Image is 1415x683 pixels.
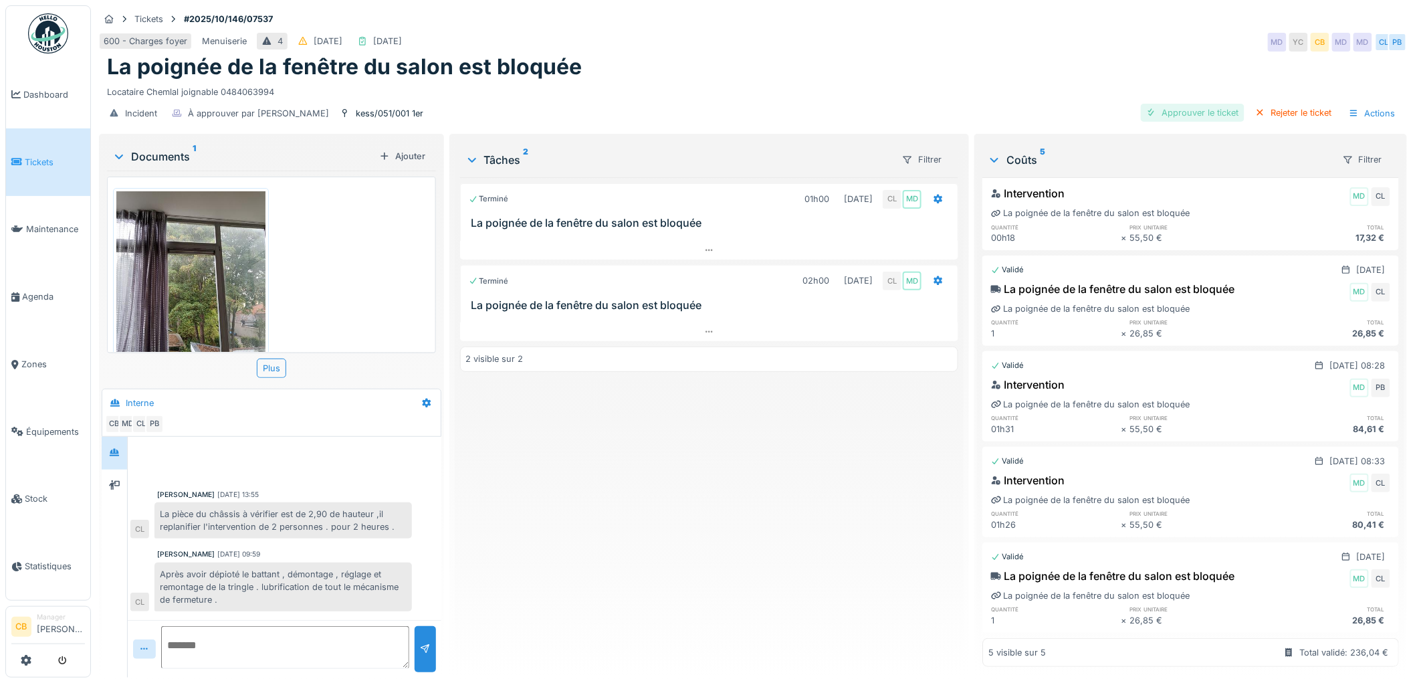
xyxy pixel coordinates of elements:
div: MD [118,415,137,433]
h6: total [1260,509,1390,518]
div: Après avoir dépioté le battant , démontage , réglage et remontage de la tringle . lubrification d... [154,563,412,612]
div: [DATE] [1357,551,1386,563]
div: Validé [991,264,1024,276]
div: Coûts [988,152,1331,168]
div: MD [1350,569,1369,588]
div: MD [1350,474,1369,492]
sup: 5 [1040,152,1045,168]
div: Validé [991,456,1024,467]
div: [DATE] 08:33 [1330,455,1386,468]
h6: prix unitaire [1130,318,1261,326]
div: Approuver le ticket [1141,104,1244,122]
div: MD [1350,379,1369,397]
div: La poignée de la fenêtre du salon est bloquée [991,568,1234,584]
div: Terminé [469,193,509,205]
div: PB [1372,379,1390,397]
div: Plus [257,359,286,378]
div: MD [1268,33,1287,52]
div: CL [1372,187,1390,206]
div: 5 visible sur 5 [988,646,1046,659]
div: CL [1372,569,1390,588]
div: Actions [1343,104,1402,123]
span: Agenda [22,290,85,303]
div: [DATE] 09:59 [217,549,260,559]
h6: prix unitaire [1130,509,1261,518]
a: Stock [6,466,90,533]
h3: La poignée de la fenêtre du salon est bloquée [471,217,953,229]
img: Badge_color-CXgf-gQk.svg [28,13,68,54]
a: Dashboard [6,61,90,128]
a: Tickets [6,128,90,196]
div: Tickets [134,13,163,25]
div: La poignée de la fenêtre du salon est bloquée [991,589,1190,602]
div: Filtrer [1337,150,1388,169]
a: Agenda [6,263,90,330]
div: MD [1353,33,1372,52]
div: 1 [991,327,1121,340]
div: 01h26 [991,518,1121,531]
h6: total [1260,413,1390,422]
li: CB [11,617,31,637]
div: 17,32 € [1260,231,1390,244]
div: PB [145,415,164,433]
a: CB Manager[PERSON_NAME] [11,612,85,644]
sup: 1 [193,149,196,165]
div: MD [1350,283,1369,302]
div: [DATE] [844,274,873,287]
sup: 2 [524,152,529,168]
div: × [1121,231,1130,244]
div: CL [1372,474,1390,492]
div: Intervention [991,472,1065,488]
div: [DATE] 08:28 [1330,359,1386,372]
div: [DATE] 13:55 [217,490,259,500]
div: Manager [37,612,85,622]
div: CL [1372,283,1390,302]
div: × [1121,518,1130,531]
div: Documents [112,149,374,165]
div: × [1121,327,1130,340]
div: CL [883,272,901,290]
div: Filtrer [896,150,948,169]
div: Rejeter le ticket [1250,104,1337,122]
div: MD [903,190,921,209]
h6: quantité [991,413,1121,422]
a: Statistiques [6,532,90,600]
div: Validé [991,551,1024,563]
div: 2 visible sur 2 [466,353,524,365]
div: CB [1311,33,1329,52]
div: 26,85 € [1260,614,1390,627]
div: 02h00 [802,274,829,287]
div: MD [903,272,921,290]
h6: prix unitaire [1130,605,1261,613]
h6: total [1260,223,1390,231]
div: Total validé: 236,04 € [1299,646,1388,659]
div: 55,50 € [1130,423,1261,435]
div: 80,41 € [1260,518,1390,531]
div: 01h00 [804,193,829,205]
h6: quantité [991,605,1121,613]
div: CL [130,593,149,611]
div: [PERSON_NAME] [157,549,215,559]
div: La poignée de la fenêtre du salon est bloquée [991,494,1190,506]
div: La poignée de la fenêtre du salon est bloquée [991,302,1190,315]
a: Maintenance [6,196,90,264]
h1: La poignée de la fenêtre du salon est bloquée [107,54,582,80]
div: [PERSON_NAME] [157,490,215,500]
div: YC [1289,33,1308,52]
li: [PERSON_NAME] [37,612,85,641]
div: 26,85 € [1130,614,1261,627]
div: 01h31 [991,423,1121,435]
h6: quantité [991,318,1121,326]
img: 6y0tm99lkf7rceg5dokvpzlshlpa [116,191,265,390]
div: MD [1332,33,1351,52]
div: [DATE] [844,193,873,205]
div: CB [105,415,124,433]
div: kess/051/001 1er [356,107,423,120]
h6: quantité [991,223,1121,231]
div: CL [883,190,901,209]
div: 84,61 € [1260,423,1390,435]
h6: quantité [991,509,1121,518]
div: La pièce du châssis à vérifier est de 2,90 de hauteur ,il replanifier l'intervention de 2 personn... [154,502,412,539]
div: La poignée de la fenêtre du salon est bloquée [991,281,1234,297]
div: Terminé [469,276,509,287]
